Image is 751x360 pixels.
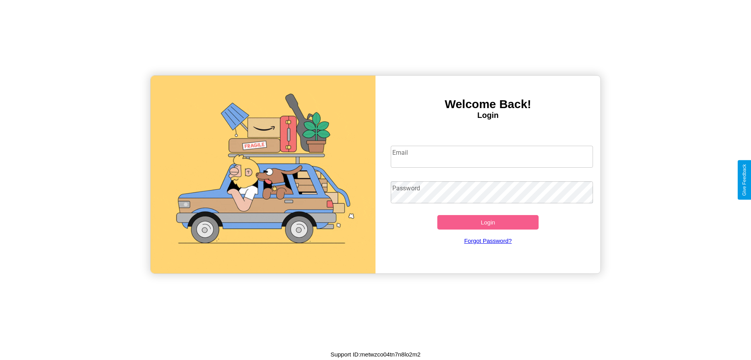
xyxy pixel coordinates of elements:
[387,230,589,252] a: Forgot Password?
[375,111,600,120] h4: Login
[437,215,539,230] button: Login
[331,349,420,360] p: Support ID: metwzco04tn7n8lo2m2
[375,98,600,111] h3: Welcome Back!
[742,164,747,196] div: Give Feedback
[151,76,375,273] img: gif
